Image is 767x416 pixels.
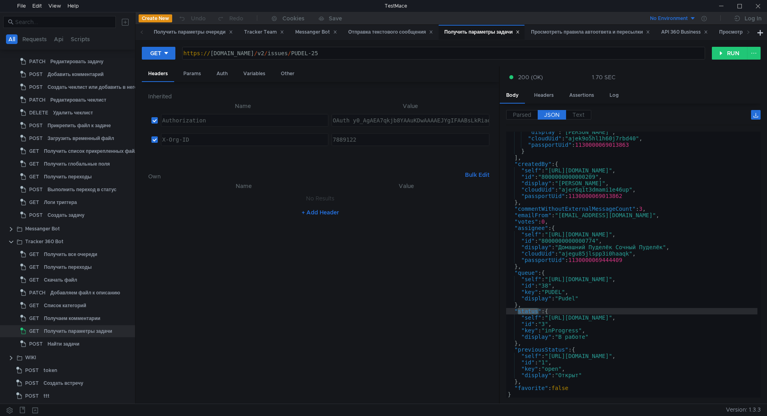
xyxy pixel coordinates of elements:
th: Name [158,101,328,111]
span: GET [29,248,39,260]
th: Name [161,181,326,191]
div: Log [603,88,625,103]
div: Redo [229,14,243,23]
button: + Add Header [298,208,342,217]
div: Headers [142,66,174,82]
div: API 360 Business [661,28,708,36]
span: DELETE [29,107,48,119]
span: POST [29,68,43,80]
button: Redo [211,12,249,24]
div: Получить переходы [44,261,92,273]
div: Tracker 360 Bot [25,236,64,248]
div: Скачать файл [44,274,77,286]
div: Выполнить переход в статус [48,184,116,196]
div: Headers [528,88,560,103]
button: Requests [20,34,49,44]
span: POST [25,364,39,376]
div: Получаем комментарии [44,312,100,324]
span: GET [29,158,39,170]
div: GET [150,49,161,58]
div: Создать чеклист или добавить в него пункты [48,81,156,93]
div: Создать задачу [48,209,84,221]
button: Api [52,34,66,44]
h6: Inherited [148,92,493,101]
span: POST [29,120,43,132]
span: Text [572,111,584,118]
div: Получить параметры задачи [44,325,112,337]
div: Просмотреть правила автоответа и пересылки [531,28,650,36]
div: Редактировать чеклист [50,94,106,106]
input: Search... [15,18,111,26]
nz-embed-empty: No Results [306,195,334,202]
div: Other [274,66,301,81]
div: Добавляем файл к описанию [50,287,120,299]
div: Assertions [563,88,600,103]
div: Список категорий [44,300,86,312]
span: Version: 1.3.3 [726,404,761,416]
span: GET [29,171,39,183]
button: GET [142,47,175,60]
div: No Environment [650,15,688,22]
div: Удалить чеклист [53,107,93,119]
th: Value [328,101,493,111]
button: RUN [712,47,747,60]
div: WIKI [25,352,36,364]
span: GET [29,261,39,273]
span: Parsed [513,111,531,118]
div: Редактировать задачу [50,56,103,68]
button: All [6,34,18,44]
span: POST [29,132,43,144]
span: GET [29,274,39,286]
div: Params [177,66,207,81]
th: Value [326,181,486,191]
button: No Environment [640,12,696,25]
div: Auth [210,66,234,81]
span: POST [25,377,39,389]
span: POST [25,390,39,402]
div: Получить переходы [44,171,92,183]
span: GET [29,300,39,312]
div: Messanger Bot [295,28,337,36]
div: Получить глобальные поля [44,158,110,170]
div: Получить параметры очереди [154,28,233,36]
div: token [44,364,57,376]
div: Прикрепить файл к задаче [48,120,111,132]
div: Tracker Team [244,28,284,36]
span: PATCH [29,94,46,106]
div: Загрузить временный файл [48,132,114,144]
div: Найти задачи [48,338,79,350]
div: Messanger Bot [25,223,60,235]
button: Create New [139,14,172,22]
div: Создать встречу [44,377,83,389]
div: Добавить комментарий [48,68,103,80]
span: POST [29,184,43,196]
button: Scripts [68,34,92,44]
h6: Own [148,172,462,181]
span: POST [29,209,43,221]
span: POST [29,81,43,93]
button: Bulk Edit [462,170,493,180]
span: GET [29,196,39,208]
div: Body [500,88,525,104]
div: Cookies [282,14,304,23]
span: PATCH [29,287,46,299]
div: Log In [745,14,761,23]
div: Получить параметры задачи [444,28,520,36]
div: Логи триггера [44,196,77,208]
div: Save [329,16,342,21]
button: Undo [172,12,211,24]
span: GET [29,145,39,157]
span: GET [29,312,39,324]
span: GET [29,325,39,337]
span: JSON [544,111,560,118]
div: Undo [191,14,206,23]
div: Получить список прикрепленных файлов [44,145,143,157]
div: Variables [237,66,272,81]
span: 200 (OK) [518,73,543,82]
div: 1.70 SEC [592,74,616,81]
div: Получить все очереди [44,248,97,260]
span: POST [29,338,43,350]
div: Отправка текстового сообщения [348,28,433,36]
span: PATCH [29,56,46,68]
div: ttt [44,390,50,402]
